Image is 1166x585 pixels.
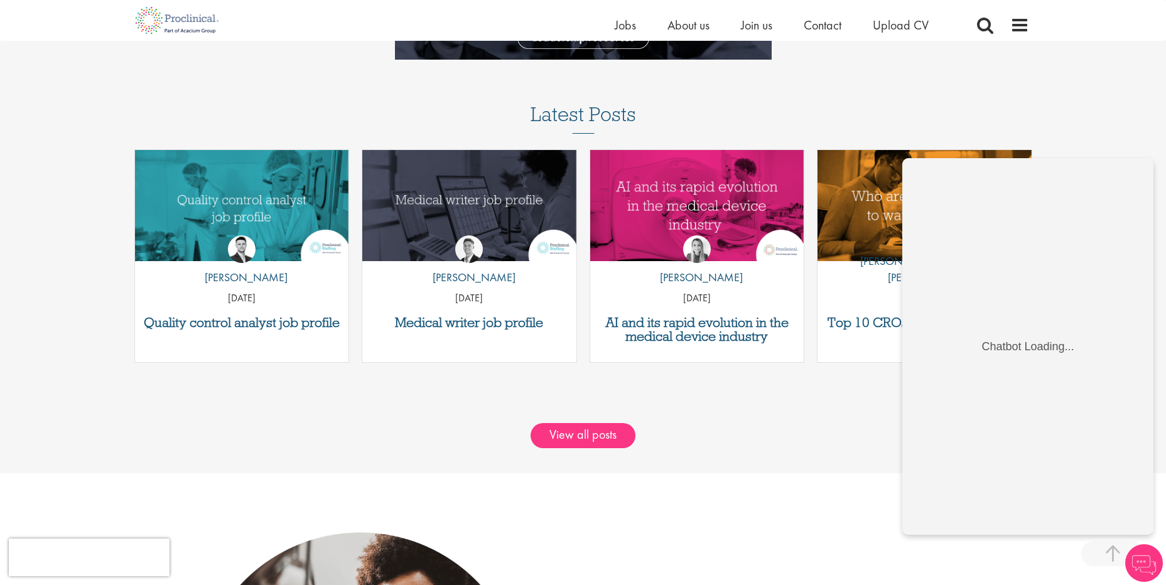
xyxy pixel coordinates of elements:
a: Link to a post [135,150,349,261]
a: Upload CV [873,17,929,33]
a: Link to a post [590,150,804,261]
p: [DATE] [590,291,804,306]
img: AI and Its Impact on the Medical Device Industry | Proclinical [590,150,804,261]
p: [PERSON_NAME] [423,269,516,286]
a: Quality control analyst job profile [141,316,343,330]
a: Hannah Burke [PERSON_NAME] [650,235,743,292]
p: [PERSON_NAME] [195,269,288,286]
p: [DATE] [818,291,1032,306]
a: Jobs [615,17,636,33]
h3: Latest Posts [531,104,636,134]
a: Link to a post [818,150,1032,261]
img: quality control analyst job profile [135,150,349,261]
a: View all posts [531,423,635,448]
a: Theodora Savlovschi - Wicks [PERSON_NAME] Savlovschi - [PERSON_NAME] [818,219,1032,291]
p: [DATE] [135,291,349,306]
a: AI and its rapid evolution in the medical device industry [596,316,798,343]
p: [DATE] [362,291,576,306]
img: Top 10 CROs 2025 | Proclinical [818,150,1032,261]
iframe: reCAPTCHA [9,539,170,576]
a: Join us [741,17,772,33]
a: Link to a post [362,150,576,261]
img: Joshua Godden [228,235,256,263]
p: [PERSON_NAME] [650,269,743,286]
a: About us [667,17,710,33]
img: George Watson [455,235,483,263]
a: Top 10 CROs to watch in [DATE] [824,316,1025,330]
div: Chatbot Loading... [79,182,171,195]
a: George Watson [PERSON_NAME] [423,235,516,292]
a: Contact [804,17,841,33]
img: Chatbot [1125,544,1163,582]
a: Joshua Godden [PERSON_NAME] [195,235,288,292]
img: Hannah Burke [683,235,711,263]
p: [PERSON_NAME] Savlovschi - [PERSON_NAME] [818,253,1032,285]
img: Medical writer job profile [362,150,576,261]
a: Medical writer job profile [369,316,570,330]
